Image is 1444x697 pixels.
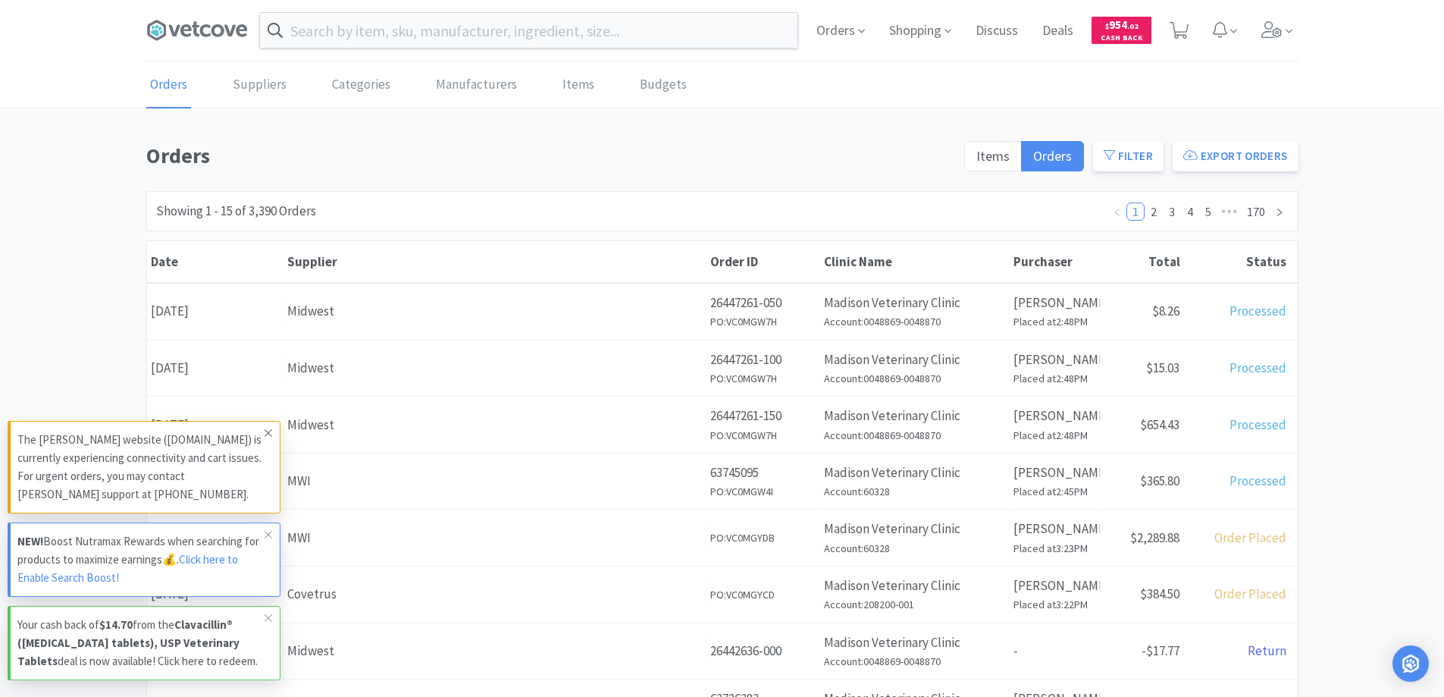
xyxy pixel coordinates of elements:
[1146,359,1179,376] span: $15.03
[824,540,1005,557] h6: Account: 60328
[710,350,816,370] p: 26447261-100
[146,62,191,108] a: Orders
[1127,21,1139,31] span: . 02
[1145,203,1162,220] a: 2
[1214,586,1286,602] span: Order Placed
[1242,203,1270,220] a: 170
[17,617,240,668] strong: Clavacillin® ([MEDICAL_DATA] tablets), USP Veterinary Tablets
[824,576,1005,596] p: Madison Veterinary Clinic
[17,532,265,587] p: Boost Nutramax Rewards when searching for products to maximize earnings💰.
[824,653,1005,670] h6: Account: 0048869-0048870
[287,253,703,270] div: Supplier
[1013,427,1096,444] h6: Placed at 2:48PM
[1013,540,1096,557] h6: Placed at 3:23PM
[287,641,702,661] div: Midwest
[1033,147,1072,165] span: Orders
[976,147,1010,165] span: Items
[824,596,1005,613] h6: Account: 208200-001
[328,62,394,108] a: Categories
[432,62,521,108] a: Manufacturers
[1214,529,1286,546] span: Order Placed
[1093,141,1164,171] button: Filter
[287,415,702,435] div: Midwest
[710,370,816,387] h6: PO: VC0MGW7H
[1163,203,1181,221] li: 3
[1173,141,1298,171] button: Export Orders
[1217,203,1242,221] span: •••
[1013,576,1096,596] p: [PERSON_NAME]
[147,292,283,331] div: [DATE]
[824,519,1005,539] p: Madison Veterinary Clinic
[8,523,280,597] a: NEW!Boost Nutramax Rewards when searching for products to maximize earnings💰.Click here to Enable...
[1140,586,1179,602] span: $384.50
[710,463,816,483] p: 63745095
[287,471,702,491] div: MWI
[1105,17,1139,32] span: 954
[1270,203,1289,221] li: Next Page
[824,633,1005,653] p: Madison Veterinary Clinic
[1145,203,1163,221] li: 2
[710,293,816,313] p: 26447261-050
[17,431,265,504] p: The [PERSON_NAME] website ([DOMAIN_NAME]) is currently experiencing connectivity and cart issues....
[151,253,280,270] div: Date
[710,641,816,661] p: 26442636-000
[824,293,1005,313] p: Madison Veterinary Clinic
[824,406,1005,426] p: Madison Veterinary Clinic
[824,483,1005,500] h6: Account: 60328
[146,139,955,173] h1: Orders
[559,62,598,108] a: Items
[287,584,702,604] div: Covetrus
[1013,596,1096,613] h6: Placed at 3:22PM
[636,62,691,108] a: Budgets
[710,406,816,426] p: 26447261-150
[710,313,816,330] h6: PO: VC0MGW7H
[710,427,816,444] h6: PO: VC0MGW7H
[710,529,816,546] h6: PO: VC0MGYDB
[17,534,43,548] strong: NEW!
[824,370,1005,387] h6: Account: 0048869-0048870
[1013,463,1096,483] p: [PERSON_NAME]
[1104,253,1180,270] div: Total
[99,617,133,632] strong: $14.70
[229,62,290,108] a: Suppliers
[1113,208,1122,217] i: icon: left
[287,528,702,548] div: MWI
[1229,359,1286,376] span: Processed
[1013,313,1096,330] h6: Placed at 2:48PM
[287,358,702,378] div: Midwest
[1013,406,1096,426] p: [PERSON_NAME]
[1013,350,1096,370] p: [PERSON_NAME]
[1140,473,1179,489] span: $365.80
[1182,203,1198,220] a: 4
[1199,203,1217,221] li: 5
[710,586,816,603] h6: PO: VC0MGYCD
[1092,10,1151,51] a: $954.02Cash Back
[147,406,283,444] div: [DATE]
[824,253,1006,270] div: Clinic Name
[824,463,1005,483] p: Madison Veterinary Clinic
[1217,203,1242,221] li: Next 5 Pages
[1242,203,1270,221] li: 170
[17,616,265,670] p: Your cash back of from the deal is now available! Click here to redeem.
[1275,208,1284,217] i: icon: right
[1013,483,1096,500] h6: Placed at 2:45PM
[969,24,1024,38] a: Discuss
[156,201,316,221] div: Showing 1 - 15 of 3,390 Orders
[824,313,1005,330] h6: Account: 0048869-0048870
[824,427,1005,444] h6: Account: 0048869-0048870
[1013,641,1096,661] p: -
[1036,24,1079,38] a: Deals
[1200,203,1217,220] a: 5
[710,483,816,500] h6: PO: VC0MGW4I
[1142,642,1179,659] span: -$17.77
[1127,203,1144,220] a: 1
[1101,34,1142,44] span: Cash Back
[1013,519,1096,539] p: [PERSON_NAME]
[1248,642,1286,659] span: Return
[1013,370,1096,387] h6: Placed at 2:48PM
[1392,645,1429,682] div: Open Intercom Messenger
[1229,303,1286,319] span: Processed
[1229,416,1286,433] span: Processed
[260,13,797,48] input: Search by item, sku, manufacturer, ingredient, size...
[1152,303,1179,319] span: $8.26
